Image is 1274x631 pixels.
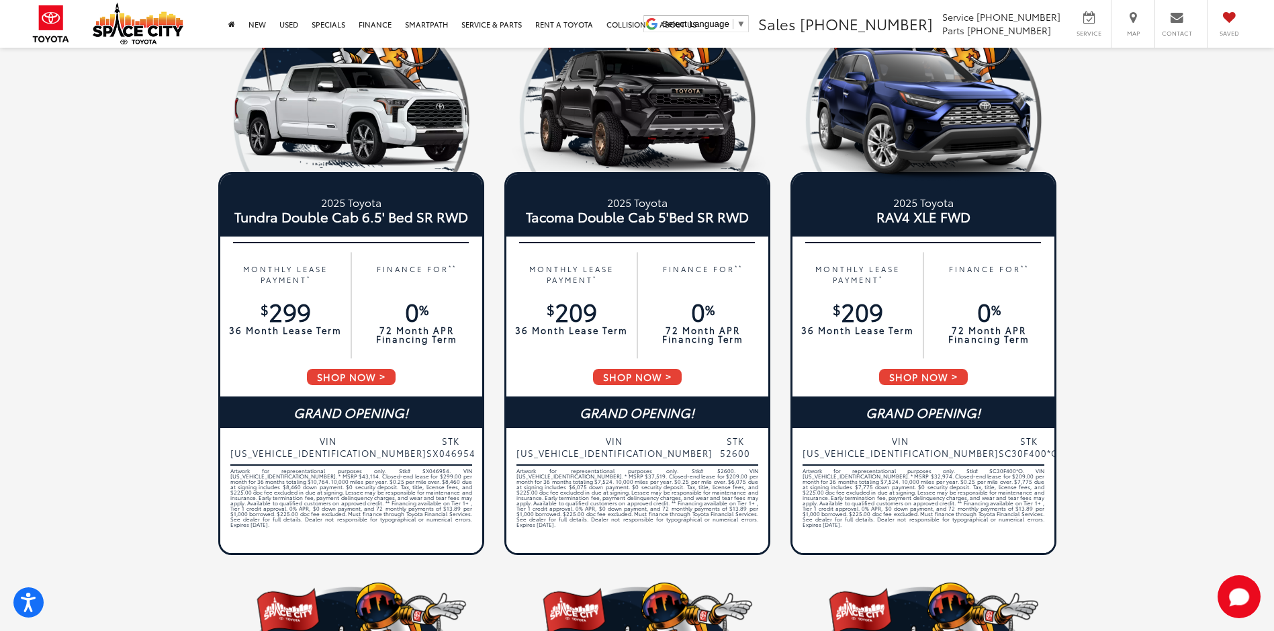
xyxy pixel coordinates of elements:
span: SHOP NOW [592,368,683,386]
small: 2025 Toyota [796,194,1051,210]
div: Artwork for representational purposes only. Stk# SC30F400*O. VIN [US_VEHICLE_IDENTIFICATION_NUMBE... [803,468,1044,549]
button: Toggle Chat Window [1218,575,1261,618]
small: 2025 Toyota [510,194,765,210]
span: [PHONE_NUMBER] [967,24,1051,37]
img: 25_Tacoma_Trailhunter_Black_Right [504,48,770,181]
p: 72 Month APR Financing Term [358,326,475,343]
span: 0 [691,294,715,328]
span: 209 [547,294,597,328]
span: STK 52600 [713,435,758,459]
span: 0 [977,294,1001,328]
img: 25_Tundra_Capstone_White_Right [218,48,484,181]
p: 36 Month Lease Term [227,326,345,335]
span: 0 [405,294,428,328]
span: Tundra Double Cab 6.5' Bed SR RWD [224,210,479,223]
span: Service [1074,29,1104,38]
p: 36 Month Lease Term [513,326,631,335]
span: Tacoma Double Cab 5'Bed SR RWD [510,210,765,223]
small: 2025 Toyota [224,194,479,210]
span: STK SC30F400*O [999,435,1059,459]
span: Sales [758,13,796,34]
span: 209 [833,294,883,328]
div: Artwork for representational purposes only. Stk# 52600. VIN [US_VEHICLE_IDENTIFICATION_NUMBER]. *... [516,468,758,549]
p: FINANCE FOR [644,263,762,286]
p: 72 Month APR Financing Term [930,326,1048,343]
span: 299 [261,294,311,328]
p: MONTHLY LEASE PAYMENT [513,263,631,286]
div: GRAND OPENING! [506,396,768,428]
p: 36 Month Lease Term [799,326,917,335]
sup: % [705,300,715,319]
div: GRAND OPENING! [220,396,482,428]
sup: $ [261,300,269,319]
span: VIN [US_VEHICLE_IDENTIFICATION_NUMBER] [803,435,999,459]
svg: Start Chat [1218,575,1261,618]
span: [PHONE_NUMBER] [976,10,1060,24]
span: Contact [1162,29,1192,38]
div: Artwork for representational purposes only. Stk# SX046954. VIN [US_VEHICLE_IDENTIFICATION_NUMBER]... [230,468,472,549]
p: FINANCE FOR [930,263,1048,286]
span: ▼ [737,19,745,29]
span: Service [942,10,974,24]
span: Saved [1214,29,1244,38]
span: Select Language [662,19,729,29]
span: SHOP NOW [878,368,969,386]
span: STK SX046954 [426,435,475,459]
sup: % [419,300,428,319]
span: RAV4 XLE FWD [796,210,1051,223]
p: FINANCE FOR [358,263,475,286]
sup: % [991,300,1001,319]
div: GRAND OPENING! [792,396,1054,428]
span: SHOP NOW [306,368,397,386]
span: Map [1118,29,1148,38]
img: 25_RAV4_Limited_Blueprint_Right [790,48,1056,181]
p: MONTHLY LEASE PAYMENT [799,263,917,286]
p: 72 Month APR Financing Term [644,326,762,343]
span: VIN [US_VEHICLE_IDENTIFICATION_NUMBER] [230,435,426,459]
sup: $ [833,300,841,319]
span: Parts [942,24,964,37]
span: VIN [US_VEHICLE_IDENTIFICATION_NUMBER] [516,435,713,459]
a: Select Language​ [662,19,745,29]
sup: $ [547,300,555,319]
img: Space City Toyota [93,3,183,44]
span: [PHONE_NUMBER] [800,13,933,34]
p: MONTHLY LEASE PAYMENT [227,263,345,286]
